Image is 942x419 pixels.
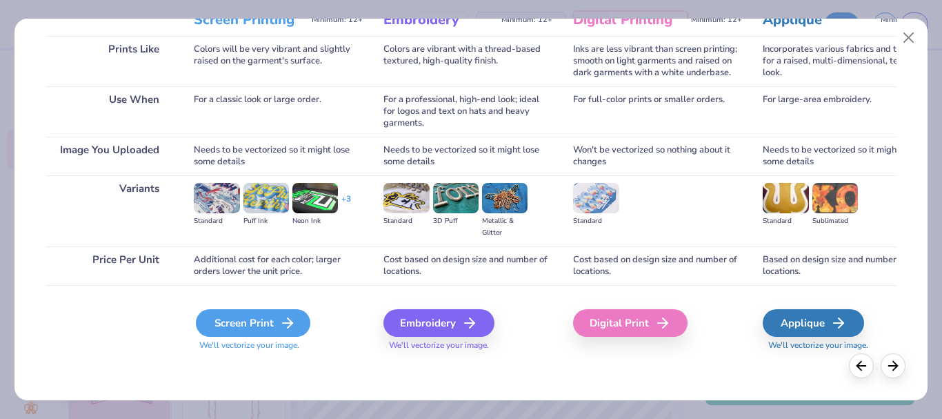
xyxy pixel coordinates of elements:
[763,11,875,29] h3: Applique
[194,11,306,29] h3: Screen Printing
[243,215,289,227] div: Puff Ink
[194,86,363,137] div: For a classic look or large order.
[312,15,363,25] span: Minimum: 12+
[46,36,173,86] div: Prints Like
[501,15,552,25] span: Minimum: 12+
[573,36,742,86] div: Inks are less vibrant than screen printing; smooth on light garments and raised on dark garments ...
[292,183,338,213] img: Neon Ink
[194,246,363,285] div: Additional cost for each color; larger orders lower the unit price.
[194,36,363,86] div: Colors will be very vibrant and slightly raised on the garment's surface.
[383,11,496,29] h3: Embroidery
[573,137,742,175] div: Won't be vectorized so nothing about it changes
[194,183,239,213] img: Standard
[46,137,173,175] div: Image You Uploaded
[763,86,932,137] div: For large-area embroidery.
[433,183,479,213] img: 3D Puff
[194,340,363,351] span: We'll vectorize your image.
[383,309,494,337] div: Embroidery
[763,183,808,213] img: Standard
[46,246,173,285] div: Price Per Unit
[194,215,239,227] div: Standard
[243,183,289,213] img: Puff Ink
[292,215,338,227] div: Neon Ink
[482,215,528,239] div: Metallic & Glitter
[383,215,429,227] div: Standard
[383,36,552,86] div: Colors are vibrant with a thread-based textured, high-quality finish.
[573,309,688,337] div: Digital Print
[573,183,619,213] img: Standard
[433,215,479,227] div: 3D Puff
[383,246,552,285] div: Cost based on design size and number of locations.
[573,246,742,285] div: Cost based on design size and number of locations.
[881,15,932,25] span: Minimum: 12+
[383,183,429,213] img: Standard
[383,86,552,137] div: For a professional, high-end look; ideal for logos and text on hats and heavy garments.
[482,183,528,213] img: Metallic & Glitter
[46,86,173,137] div: Use When
[573,86,742,137] div: For full-color prints or smaller orders.
[383,340,552,351] span: We'll vectorize your image.
[196,309,310,337] div: Screen Print
[763,246,932,285] div: Based on design size and number of locations.
[573,215,619,227] div: Standard
[895,25,921,51] button: Close
[763,215,808,227] div: Standard
[812,215,858,227] div: Sublimated
[573,11,685,29] h3: Digital Printing
[763,36,932,86] div: Incorporates various fabrics and threads for a raised, multi-dimensional, textured look.
[763,340,932,351] span: We'll vectorize your image.
[341,193,351,217] div: + 3
[763,137,932,175] div: Needs to be vectorized so it might lose some details
[691,15,742,25] span: Minimum: 12+
[812,183,858,213] img: Sublimated
[194,137,363,175] div: Needs to be vectorized so it might lose some details
[763,309,864,337] div: Applique
[46,175,173,246] div: Variants
[383,137,552,175] div: Needs to be vectorized so it might lose some details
